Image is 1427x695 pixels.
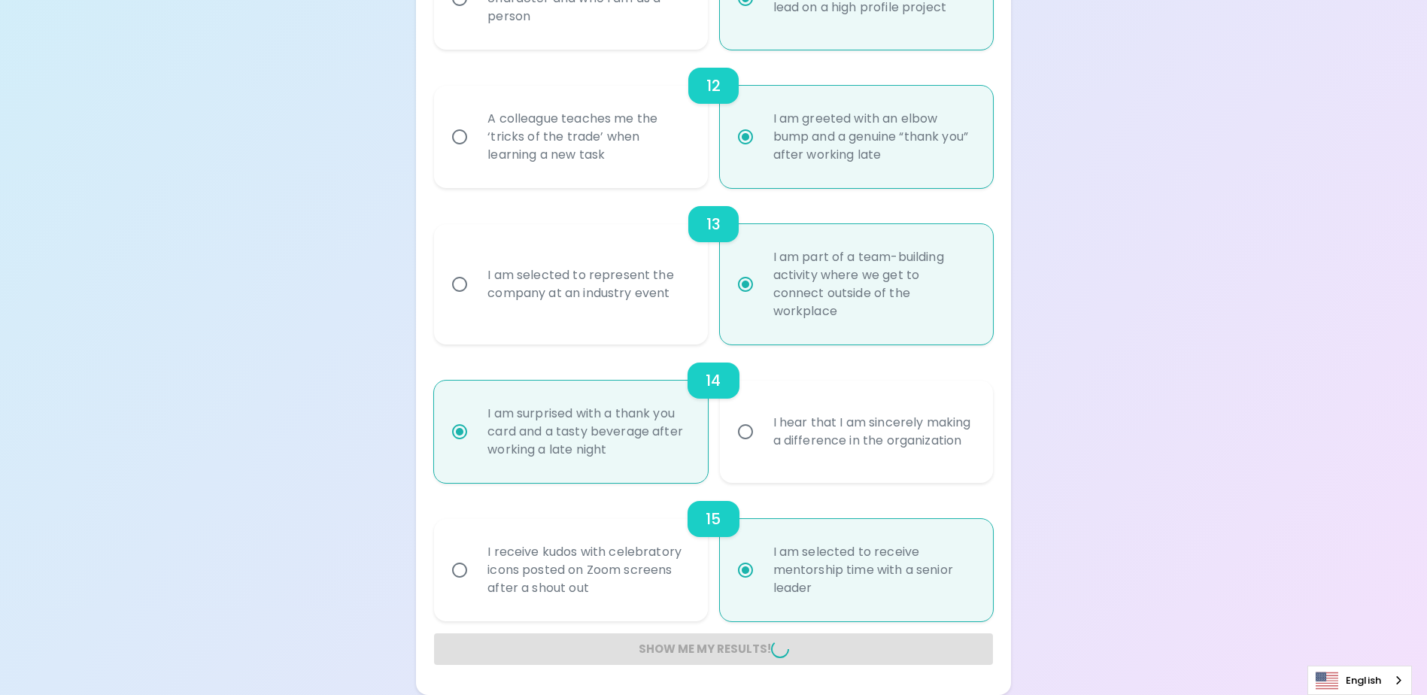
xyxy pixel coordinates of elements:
[475,387,699,477] div: I am surprised with a thank you card and a tasty beverage after working a late night
[761,230,985,338] div: I am part of a team-building activity where we get to connect outside of the workplace
[761,396,985,468] div: I hear that I am sincerely making a difference in the organization
[706,74,721,98] h6: 12
[761,525,985,615] div: I am selected to receive mentorship time with a senior leader
[434,483,992,621] div: choice-group-check
[706,507,721,531] h6: 15
[1307,666,1412,695] aside: Language selected: English
[1308,666,1411,694] a: English
[475,248,699,320] div: I am selected to represent the company at an industry event
[1307,666,1412,695] div: Language
[434,344,992,483] div: choice-group-check
[475,92,699,182] div: A colleague teaches me the ‘tricks of the trade’ when learning a new task
[706,369,721,393] h6: 14
[706,212,721,236] h6: 13
[761,92,985,182] div: I am greeted with an elbow bump and a genuine “thank you” after working late
[475,525,699,615] div: I receive kudos with celebratory icons posted on Zoom screens after a shout out
[434,50,992,188] div: choice-group-check
[434,188,992,344] div: choice-group-check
